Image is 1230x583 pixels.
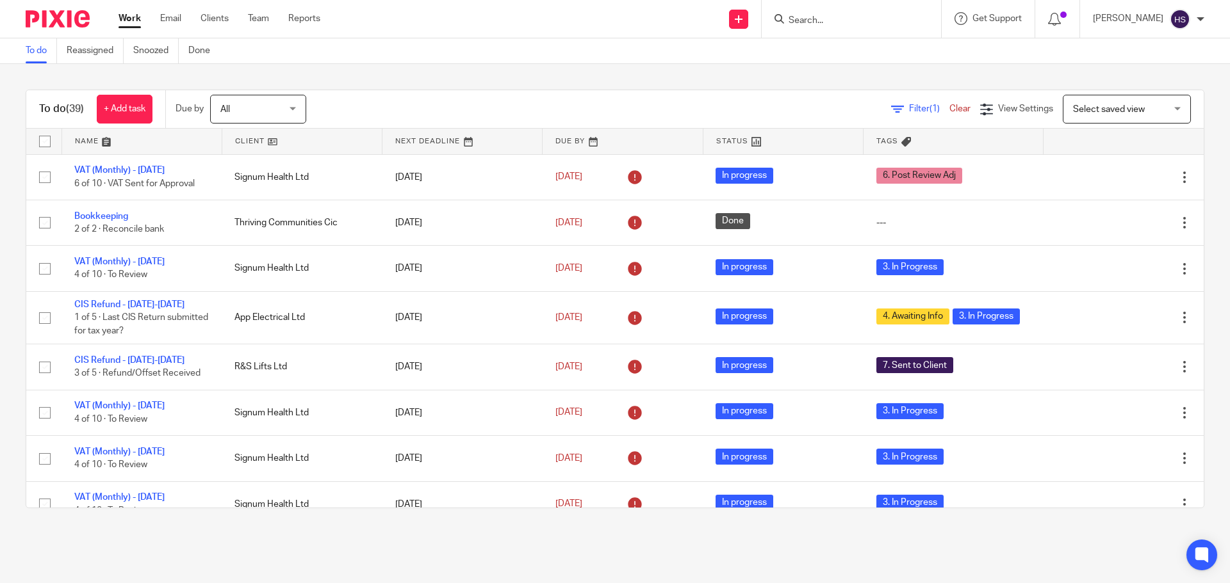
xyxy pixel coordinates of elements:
td: [DATE] [382,344,543,390]
span: 2 of 2 · Reconcile bank [74,225,164,234]
a: VAT (Monthly) - [DATE] [74,166,165,175]
span: [DATE] [555,500,582,509]
span: Filter [909,104,949,113]
span: [DATE] [555,313,582,322]
span: In progress [716,259,773,275]
p: [PERSON_NAME] [1093,12,1163,25]
a: Done [188,38,220,63]
img: svg%3E [1170,9,1190,29]
span: View Settings [998,104,1053,113]
div: --- [876,216,1031,229]
span: In progress [716,168,773,184]
span: 3. In Progress [876,449,944,465]
td: App Electrical Ltd [222,291,382,344]
span: In progress [716,308,773,324]
span: 4 of 10 · To Review [74,271,147,280]
a: VAT (Monthly) - [DATE] [74,257,165,266]
span: 7. Sent to Client [876,357,953,373]
span: 4 of 10 · To Review [74,415,147,424]
td: [DATE] [382,481,543,527]
a: CIS Refund - [DATE]-[DATE] [74,300,184,309]
a: Work [119,12,141,25]
td: Signum Health Ltd [222,390,382,435]
span: Select saved view [1073,105,1145,114]
a: Team [248,12,269,25]
span: [DATE] [555,218,582,227]
span: [DATE] [555,408,582,417]
span: 4 of 10 · To Review [74,460,147,469]
td: [DATE] [382,390,543,435]
a: To do [26,38,57,63]
span: 6 of 10 · VAT Sent for Approval [74,179,195,188]
td: [DATE] [382,436,543,481]
td: Thriving Communities Cic [222,200,382,245]
a: VAT (Monthly) - [DATE] [74,401,165,410]
span: 3. In Progress [876,403,944,419]
span: In progress [716,449,773,465]
span: In progress [716,357,773,373]
span: 3. In Progress [876,259,944,275]
span: Get Support [972,14,1022,23]
p: Due by [176,102,204,115]
td: R&S Lifts Ltd [222,344,382,390]
td: Signum Health Ltd [222,481,382,527]
span: [DATE] [555,454,582,463]
span: All [220,105,230,114]
input: Search [787,15,903,27]
td: [DATE] [382,200,543,245]
a: Reassigned [67,38,124,63]
span: In progress [716,495,773,511]
img: Pixie [26,10,90,28]
span: 3 of 5 · Refund/Offset Received [74,369,201,378]
span: (1) [930,104,940,113]
span: 3. In Progress [953,308,1020,324]
a: CIS Refund - [DATE]-[DATE] [74,356,184,365]
td: [DATE] [382,246,543,291]
a: Reports [288,12,320,25]
td: Signum Health Ltd [222,246,382,291]
h1: To do [39,102,84,116]
span: In progress [716,403,773,419]
td: [DATE] [382,291,543,344]
span: [DATE] [555,173,582,182]
span: 4. Awaiting Info [876,308,949,324]
span: [DATE] [555,264,582,273]
a: VAT (Monthly) - [DATE] [74,493,165,502]
a: Bookkeeping [74,212,128,221]
td: [DATE] [382,154,543,200]
span: 6. Post Review Adj [876,168,962,184]
td: Signum Health Ltd [222,436,382,481]
a: Clear [949,104,971,113]
span: Tags [876,138,898,145]
a: Clients [201,12,229,25]
a: Email [160,12,181,25]
span: [DATE] [555,362,582,371]
a: + Add task [97,95,152,124]
span: 4 of 10 · To Review [74,506,147,515]
span: 1 of 5 · Last CIS Return submitted for tax year? [74,313,208,335]
span: Done [716,213,750,229]
a: Snoozed [133,38,179,63]
a: VAT (Monthly) - [DATE] [74,447,165,456]
td: Signum Health Ltd [222,154,382,200]
span: (39) [66,104,84,114]
span: 3. In Progress [876,495,944,511]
